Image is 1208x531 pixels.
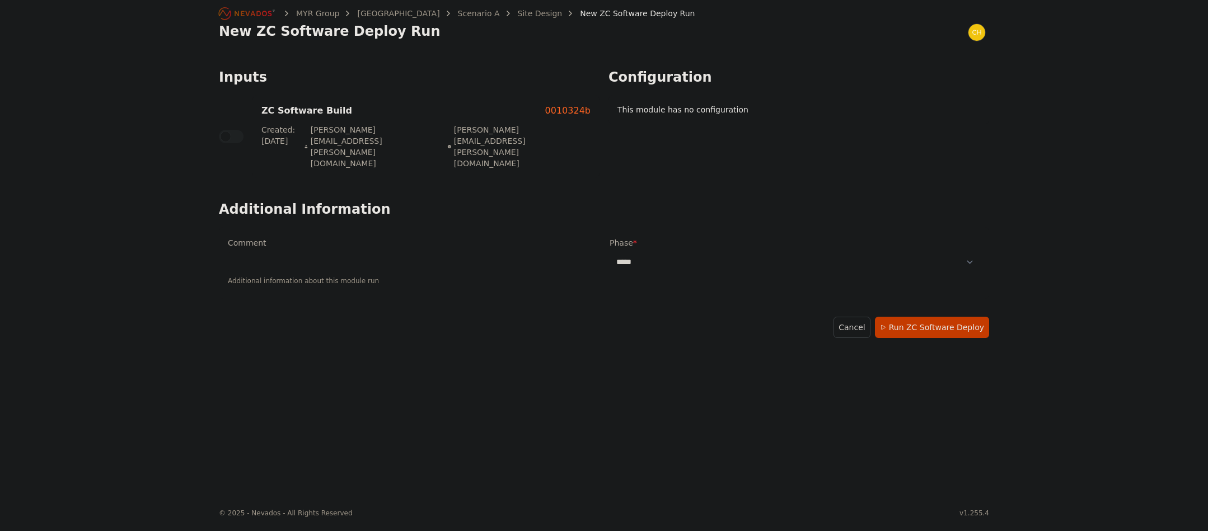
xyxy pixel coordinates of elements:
a: Site Design [518,8,563,19]
h1: New ZC Software Deploy Run [219,22,441,40]
div: © 2025 - Nevados - All Rights Reserved [219,509,353,518]
h3: ZC Software Build [261,104,352,118]
label: Comment [228,236,598,252]
img: chris.young@nevados.solar [968,24,986,41]
h2: Configuration [608,68,989,86]
a: Cancel [834,317,870,338]
p: Additional information about this module run [228,272,598,290]
a: [GEOGRAPHIC_DATA] [357,8,439,19]
label: Phase [610,236,980,250]
a: 0010324b [545,104,591,118]
div: New ZC Software Deploy Run [564,8,695,19]
a: Scenario A [458,8,500,19]
nav: Breadcrumb [219,4,695,22]
p: [PERSON_NAME][EMAIL_ADDRESS][PERSON_NAME][DOMAIN_NAME] [447,124,582,169]
div: This module has no configuration [608,95,989,124]
button: Run ZC Software Deploy [875,317,989,338]
h2: Additional Information [219,200,989,218]
a: MYR Group [296,8,339,19]
h2: Inputs [219,68,600,86]
p: Created: [DATE] [261,124,295,169]
div: v1.255.4 [959,509,989,518]
p: [PERSON_NAME][EMAIL_ADDRESS][PERSON_NAME][DOMAIN_NAME] [304,124,438,169]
